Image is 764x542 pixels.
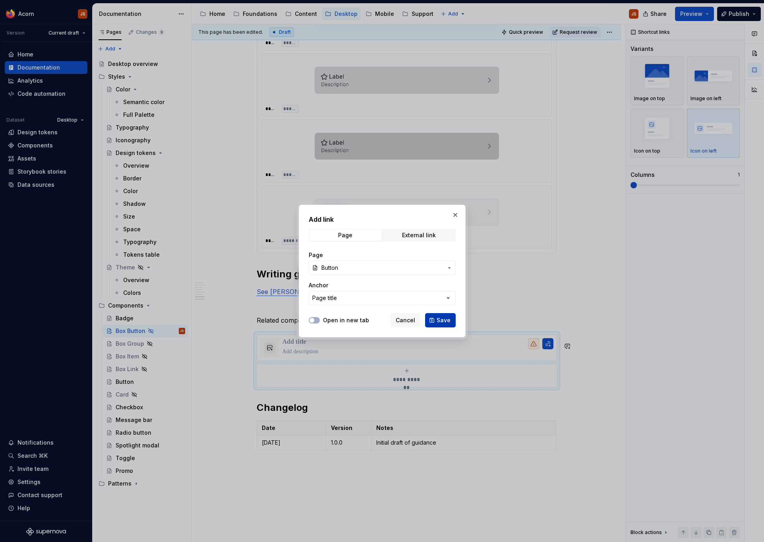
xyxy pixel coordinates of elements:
[309,291,456,305] button: Page title
[402,232,436,238] div: External link
[309,281,328,289] label: Anchor
[338,232,352,238] div: Page
[309,215,456,224] h2: Add link
[309,251,323,259] label: Page
[396,316,415,324] span: Cancel
[425,313,456,327] button: Save
[309,261,456,275] button: Button
[391,313,420,327] button: Cancel
[437,316,451,324] span: Save
[321,264,338,272] span: Button
[323,316,369,324] label: Open in new tab
[312,294,337,302] div: Page title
